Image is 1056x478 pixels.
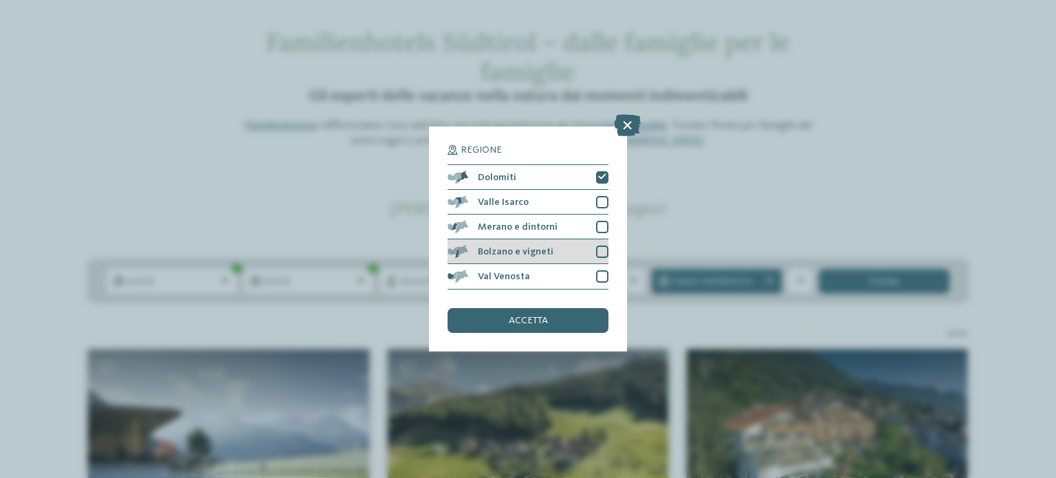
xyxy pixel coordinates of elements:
span: Merano e dintorni [478,222,558,232]
span: accetta [509,316,548,325]
span: Regione [461,145,502,155]
span: Dolomiti [478,173,516,182]
span: Bolzano e vigneti [478,247,553,257]
span: Val Venosta [478,272,530,281]
span: Valle Isarco [478,197,529,207]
